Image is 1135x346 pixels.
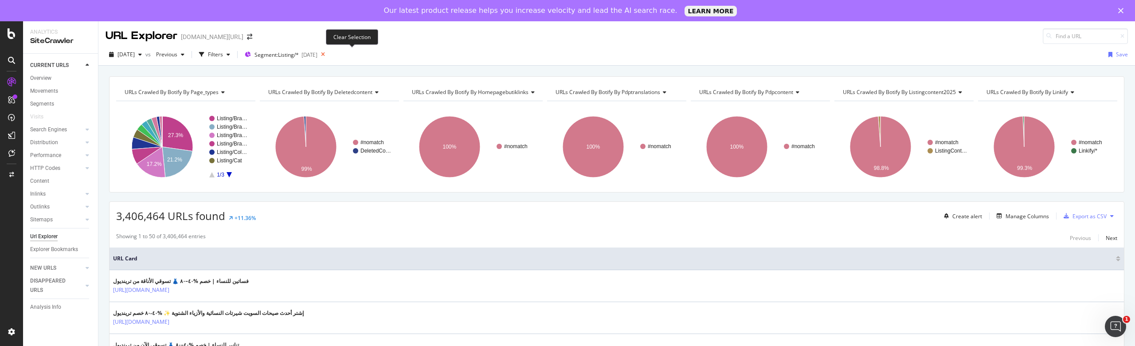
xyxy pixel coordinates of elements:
[30,61,83,70] a: CURRENT URLS
[247,34,252,40] div: arrow-right-arrow-left
[326,29,378,45] div: Clear Selection
[30,263,83,273] a: NEW URLS
[30,125,67,134] div: Search Engines
[1070,232,1091,243] button: Previous
[952,212,982,220] div: Create alert
[403,108,543,185] svg: A chart.
[217,149,247,155] text: Listing/Col…
[1043,28,1128,44] input: Find a URL
[30,138,83,147] a: Distribution
[30,99,54,109] div: Segments
[30,189,46,199] div: Inlinks
[254,51,299,59] span: Segment: Listing/*
[116,232,206,243] div: Showing 1 to 50 of 3,406,464 entries
[217,124,247,130] text: Listing/Bra…
[843,88,956,96] span: URLs Crawled By Botify By listingcontent2025
[30,86,92,96] a: Movements
[30,276,83,295] a: DISAPPEARED URLS
[940,209,982,223] button: Create alert
[1079,148,1097,154] text: Linkify/*
[30,112,52,122] a: Visits
[586,144,600,150] text: 100%
[301,166,312,172] text: 99%
[106,28,177,43] div: URL Explorer
[116,208,225,223] span: 3,406,464 URLs found
[1017,165,1032,171] text: 99.3%
[30,276,75,295] div: DISAPPEARED URLS
[978,108,1117,185] div: A chart.
[30,164,83,173] a: HTTP Codes
[1060,209,1107,223] button: Export as CSV
[1105,47,1128,62] button: Save
[30,232,92,241] a: Url Explorer
[360,139,384,145] text: #nomatch
[30,74,92,83] a: Overview
[841,85,969,99] h4: URLs Crawled By Botify By listingcontent2025
[30,177,92,186] a: Content
[145,51,153,58] span: vs
[648,143,671,149] text: #nomatch
[268,88,372,96] span: URLs Crawled By Botify By deletedcontent
[30,202,50,212] div: Outlinks
[547,108,686,185] svg: A chart.
[30,303,92,312] a: Analysis Info
[208,51,223,58] div: Filters
[123,85,247,99] h4: URLs Crawled By Botify By page_types
[181,32,243,41] div: [DOMAIN_NAME][URL]
[360,148,391,154] text: DeletedCo…
[217,172,224,178] text: 1/3
[554,85,678,99] h4: URLs Crawled By Botify By pdptranslations
[412,88,528,96] span: URLs Crawled By Botify By homepagebutiklinks
[30,138,58,147] div: Distribution
[30,125,83,134] a: Search Engines
[153,51,177,58] span: Previous
[1116,51,1128,58] div: Save
[30,112,43,122] div: Visits
[384,6,677,15] div: Our latest product release helps you increase velocity and lead the AI search race.
[30,202,83,212] a: Outlinks
[30,99,92,109] a: Segments
[241,47,317,62] button: Segment:Listing/*[DATE]
[985,85,1109,99] h4: URLs Crawled By Botify By linkify
[556,88,660,96] span: URLs Crawled By Botify By pdptranslations
[30,151,83,160] a: Performance
[153,47,188,62] button: Previous
[691,108,830,185] svg: A chart.
[301,51,317,59] div: [DATE]
[30,215,83,224] a: Sitemaps
[30,232,58,241] div: Url Explorer
[30,86,58,96] div: Movements
[834,108,974,185] div: A chart.
[217,115,247,122] text: Listing/Bra…
[791,143,815,149] text: #nomatch
[1106,232,1117,243] button: Next
[30,215,53,224] div: Sitemaps
[30,61,69,70] div: CURRENT URLS
[30,245,78,254] div: Explorer Bookmarks
[730,144,744,150] text: 100%
[993,211,1049,221] button: Manage Columns
[442,144,456,150] text: 100%
[410,85,542,99] h4: URLs Crawled By Botify By homepagebutiklinks
[147,161,162,167] text: 17.2%
[113,277,249,285] div: فساتين للنساء | خصم %٤٠–٨٠ 👗 تسوقي الأناقة من ترينديول
[30,189,83,199] a: Inlinks
[30,177,49,186] div: Content
[1070,234,1091,242] div: Previous
[30,245,92,254] a: Explorer Bookmarks
[30,303,61,312] div: Analysis Info
[117,51,135,58] span: 2025 Aug. 8th
[260,108,399,185] svg: A chart.
[116,108,255,185] svg: A chart.
[30,28,91,36] div: Analytics
[235,214,256,222] div: +11.36%
[1106,234,1117,242] div: Next
[30,36,91,46] div: SiteCrawler
[168,132,183,138] text: 27.3%
[1105,316,1126,337] iframe: Intercom live chat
